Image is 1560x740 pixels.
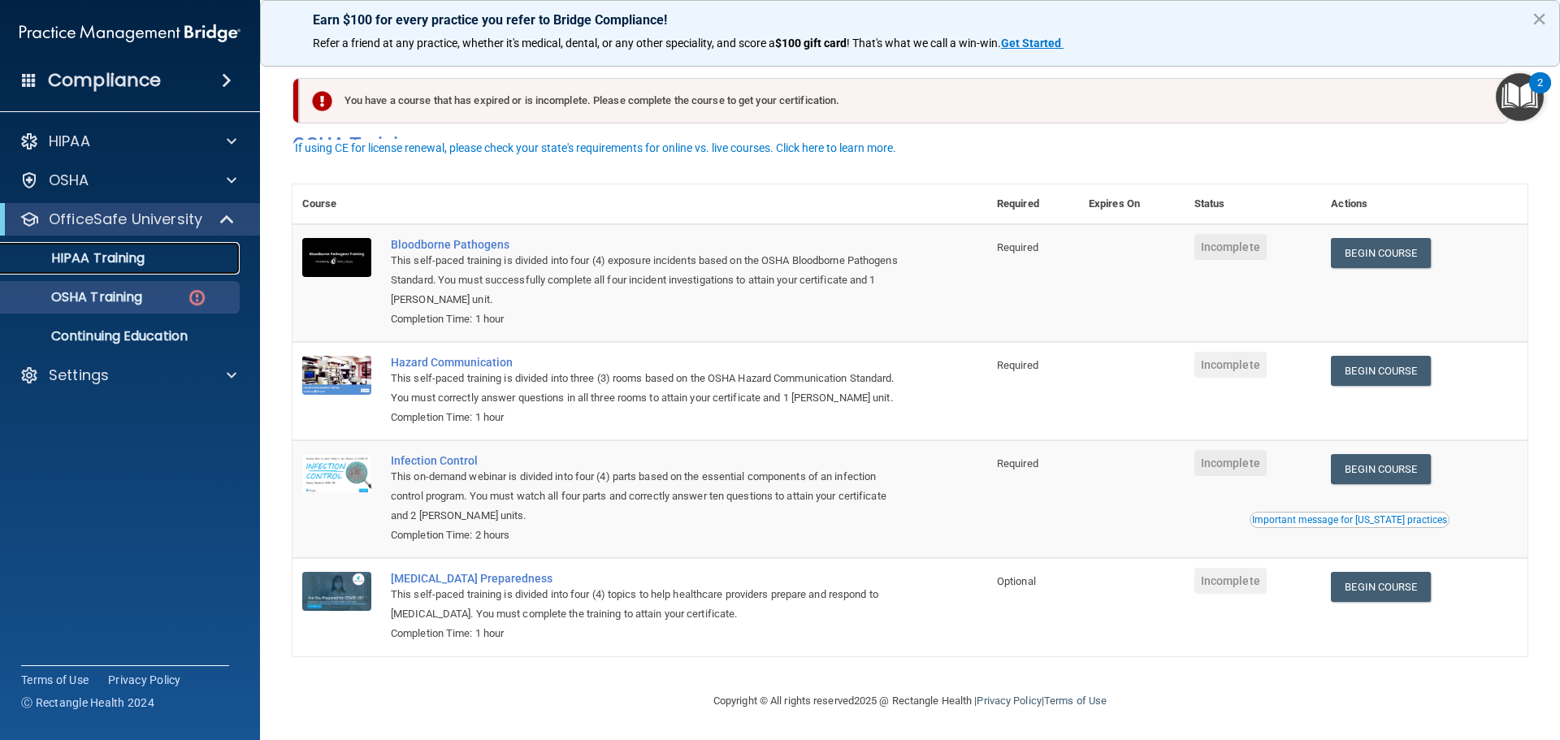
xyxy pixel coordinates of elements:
[977,695,1041,707] a: Privacy Policy
[391,585,906,624] div: This self-paced training is divided into four (4) topics to help healthcare providers prepare and...
[295,142,896,154] div: If using CE for license renewal, please check your state's requirements for online vs. live cours...
[1194,234,1267,260] span: Incomplete
[391,369,906,408] div: This self-paced training is divided into three (3) rooms based on the OSHA Hazard Communication S...
[1537,83,1543,104] div: 2
[997,359,1038,371] span: Required
[1252,515,1447,525] div: Important message for [US_STATE] practices
[997,241,1038,253] span: Required
[49,210,202,229] p: OfficeSafe University
[1331,356,1430,386] a: Begin Course
[1496,73,1544,121] button: Open Resource Center, 2 new notifications
[49,171,89,190] p: OSHA
[1001,37,1061,50] strong: Get Started
[1321,184,1527,224] th: Actions
[1194,568,1267,594] span: Incomplete
[1079,184,1185,224] th: Expires On
[292,133,1527,156] h4: OSHA Training
[391,356,906,369] a: Hazard Communication
[312,91,332,111] img: exclamation-circle-solid-danger.72ef9ffc.png
[313,12,1507,28] p: Earn $100 for every practice you refer to Bridge Compliance!
[1001,37,1064,50] a: Get Started
[987,184,1079,224] th: Required
[391,238,906,251] a: Bloodborne Pathogens
[775,37,847,50] strong: $100 gift card
[292,140,899,156] button: If using CE for license renewal, please check your state's requirements for online vs. live cours...
[1331,238,1430,268] a: Begin Course
[299,78,1510,123] div: You have a course that has expired or is incomplete. Please complete the course to get your certi...
[391,251,906,309] div: This self-paced training is divided into four (4) exposure incidents based on the OSHA Bloodborne...
[19,17,240,50] img: PMB logo
[11,328,232,344] p: Continuing Education
[19,366,236,385] a: Settings
[391,408,906,427] div: Completion Time: 1 hour
[19,210,236,229] a: OfficeSafe University
[21,695,154,711] span: Ⓒ Rectangle Health 2024
[391,526,906,545] div: Completion Time: 2 hours
[1044,695,1107,707] a: Terms of Use
[391,309,906,329] div: Completion Time: 1 hour
[11,250,145,266] p: HIPAA Training
[391,454,906,467] a: Infection Control
[847,37,1001,50] span: ! That's what we call a win-win.
[1331,572,1430,602] a: Begin Course
[292,184,381,224] th: Course
[49,132,90,151] p: HIPAA
[997,457,1038,470] span: Required
[21,672,89,688] a: Terms of Use
[391,572,906,585] a: [MEDICAL_DATA] Preparedness
[391,624,906,643] div: Completion Time: 1 hour
[997,575,1036,587] span: Optional
[48,69,161,92] h4: Compliance
[613,675,1207,727] div: Copyright © All rights reserved 2025 @ Rectangle Health | |
[313,37,775,50] span: Refer a friend at any practice, whether it's medical, dental, or any other speciality, and score a
[1532,6,1547,32] button: Close
[1250,512,1449,528] button: Read this if you are a dental practitioner in the state of CA
[108,672,181,688] a: Privacy Policy
[1331,454,1430,484] a: Begin Course
[1194,352,1267,378] span: Incomplete
[19,171,236,190] a: OSHA
[11,289,142,305] p: OSHA Training
[1194,450,1267,476] span: Incomplete
[19,132,236,151] a: HIPAA
[187,288,207,308] img: danger-circle.6113f641.png
[1185,184,1322,224] th: Status
[49,366,109,385] p: Settings
[391,467,906,526] div: This on-demand webinar is divided into four (4) parts based on the essential components of an inf...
